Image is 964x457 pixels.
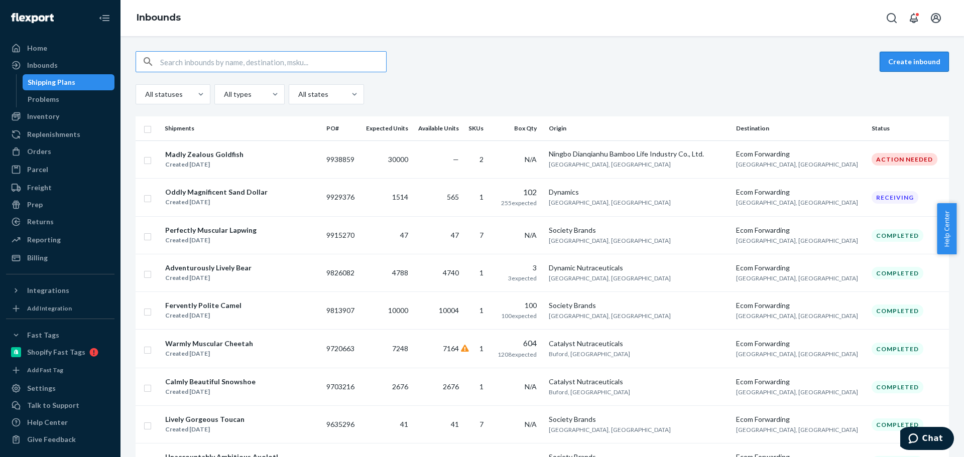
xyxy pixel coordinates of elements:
[6,282,114,298] button: Integrations
[479,268,484,277] span: 1
[872,229,923,242] div: Completed
[6,302,114,315] a: Add Integration
[736,274,858,282] span: [GEOGRAPHIC_DATA], [GEOGRAPHIC_DATA]
[549,350,630,358] span: Buford, [GEOGRAPHIC_DATA]
[872,343,923,355] div: Completed
[525,382,537,391] span: N/A
[736,187,864,197] div: Ecom Forwarding
[6,327,114,343] button: Fast Tags
[27,217,54,227] div: Returns
[900,427,954,452] iframe: Opens a widget where you can chat to one of our agents
[549,377,728,387] div: Catalyst Nutraceuticals
[479,155,484,164] span: 2
[165,339,253,349] div: Warmly Muscular Cheetah
[732,116,868,140] th: Destination
[165,311,242,321] div: Created [DATE]
[412,116,463,140] th: Available Units
[479,231,484,239] span: 7
[165,387,256,397] div: Created [DATE]
[27,43,47,53] div: Home
[388,306,408,315] span: 10000
[23,91,115,107] a: Problems
[508,274,537,282] span: 3 expected
[736,312,858,320] span: [GEOGRAPHIC_DATA], [GEOGRAPHIC_DATA]
[165,235,257,245] div: Created [DATE]
[6,57,114,73] a: Inbounds
[400,231,408,239] span: 47
[6,431,114,447] button: Give Feedback
[6,214,114,230] a: Returns
[736,199,858,206] span: [GEOGRAPHIC_DATA], [GEOGRAPHIC_DATA]
[11,13,54,23] img: Flexport logo
[549,187,728,197] div: Dynamics
[322,330,360,368] td: 9720663
[322,217,360,254] td: 9915270
[392,193,408,201] span: 1514
[165,187,268,197] div: Oddly Magnificent Sand Dollar
[27,253,48,263] div: Billing
[937,203,956,254] button: Help Center
[463,116,491,140] th: SKUs
[496,187,537,198] div: 102
[736,263,864,273] div: Ecom Forwarding
[94,8,114,28] button: Close Navigation
[27,200,43,210] div: Prep
[443,268,459,277] span: 4740
[501,199,537,207] span: 255 expected
[443,344,459,353] span: 7164
[549,274,671,282] span: [GEOGRAPHIC_DATA], [GEOGRAPHIC_DATA]
[549,263,728,273] div: Dynamic Nutraceuticals
[451,420,459,428] span: 41
[549,312,671,320] span: [GEOGRAPHIC_DATA], [GEOGRAPHIC_DATA]
[129,4,189,33] ol: breadcrumbs
[27,235,61,245] div: Reporting
[880,52,949,72] button: Create inbound
[549,414,728,424] div: Society Brands
[27,347,85,357] div: Shopify Fast Tags
[322,178,360,217] td: 9929376
[736,426,858,433] span: [GEOGRAPHIC_DATA], [GEOGRAPHIC_DATA]
[27,366,63,374] div: Add Fast Tag
[28,94,59,104] div: Problems
[27,285,69,295] div: Integrations
[6,414,114,430] a: Help Center
[6,126,114,142] a: Replenishments
[736,149,864,159] div: Ecom Forwarding
[392,382,408,391] span: 2676
[400,420,408,428] span: 41
[144,89,145,99] input: All statuses
[498,351,537,358] span: 1208 expected
[165,377,256,387] div: Calmly Beautiful Snowshoe
[549,237,671,244] span: [GEOGRAPHIC_DATA], [GEOGRAPHIC_DATA]
[392,268,408,277] span: 4788
[297,89,298,99] input: All states
[736,161,858,168] span: [GEOGRAPHIC_DATA], [GEOGRAPHIC_DATA]
[479,193,484,201] span: 1
[165,414,245,424] div: Lively Gorgeous Toucan
[501,312,537,320] span: 100 expected
[6,364,114,376] a: Add Fast Tag
[27,417,68,427] div: Help Center
[27,60,58,70] div: Inbounds
[736,225,864,235] div: Ecom Forwarding
[6,197,114,213] a: Prep
[736,414,864,424] div: Ecom Forwarding
[388,155,408,164] span: 30000
[736,300,864,311] div: Ecom Forwarding
[479,382,484,391] span: 1
[322,292,360,330] td: 9813907
[6,397,114,413] button: Talk to Support
[736,237,858,244] span: [GEOGRAPHIC_DATA], [GEOGRAPHIC_DATA]
[23,74,115,90] a: Shipping Plans
[6,232,114,248] a: Reporting
[479,306,484,315] span: 1
[27,129,80,139] div: Replenishments
[496,300,537,311] div: 100
[736,350,858,358] span: [GEOGRAPHIC_DATA], [GEOGRAPHIC_DATA]
[525,231,537,239] span: N/A
[479,344,484,353] span: 1
[549,225,728,235] div: Society Brands
[322,116,360,140] th: PO#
